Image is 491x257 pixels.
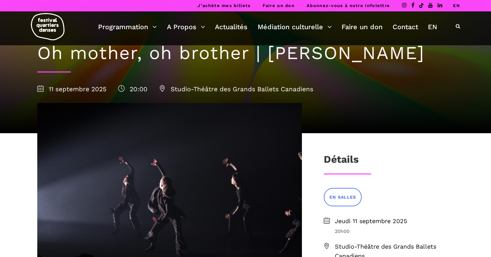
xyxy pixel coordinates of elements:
[31,13,64,40] img: logo-fqd-med
[37,42,454,64] h1: Oh mother, oh brother | [PERSON_NAME]
[324,188,361,206] a: EN SALLES
[335,227,454,235] span: 20h00
[37,85,106,93] span: 11 septembre 2025
[167,21,205,33] a: A Propos
[393,21,418,33] a: Contact
[215,21,248,33] a: Actualités
[118,85,147,93] span: 20:00
[197,3,251,8] a: J’achète mes billets
[453,3,460,8] a: EN
[159,85,313,93] span: Studio-Théâtre des Grands Ballets Canadiens
[263,3,295,8] a: Faire un don
[335,216,454,226] span: Jeudi 11 septembre 2025
[258,21,332,33] a: Médiation culturelle
[428,21,437,33] a: EN
[307,3,390,8] a: Abonnez-vous à notre infolettre
[342,21,383,33] a: Faire un don
[98,21,157,33] a: Programmation
[324,153,359,170] h3: Détails
[329,194,356,201] span: EN SALLES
